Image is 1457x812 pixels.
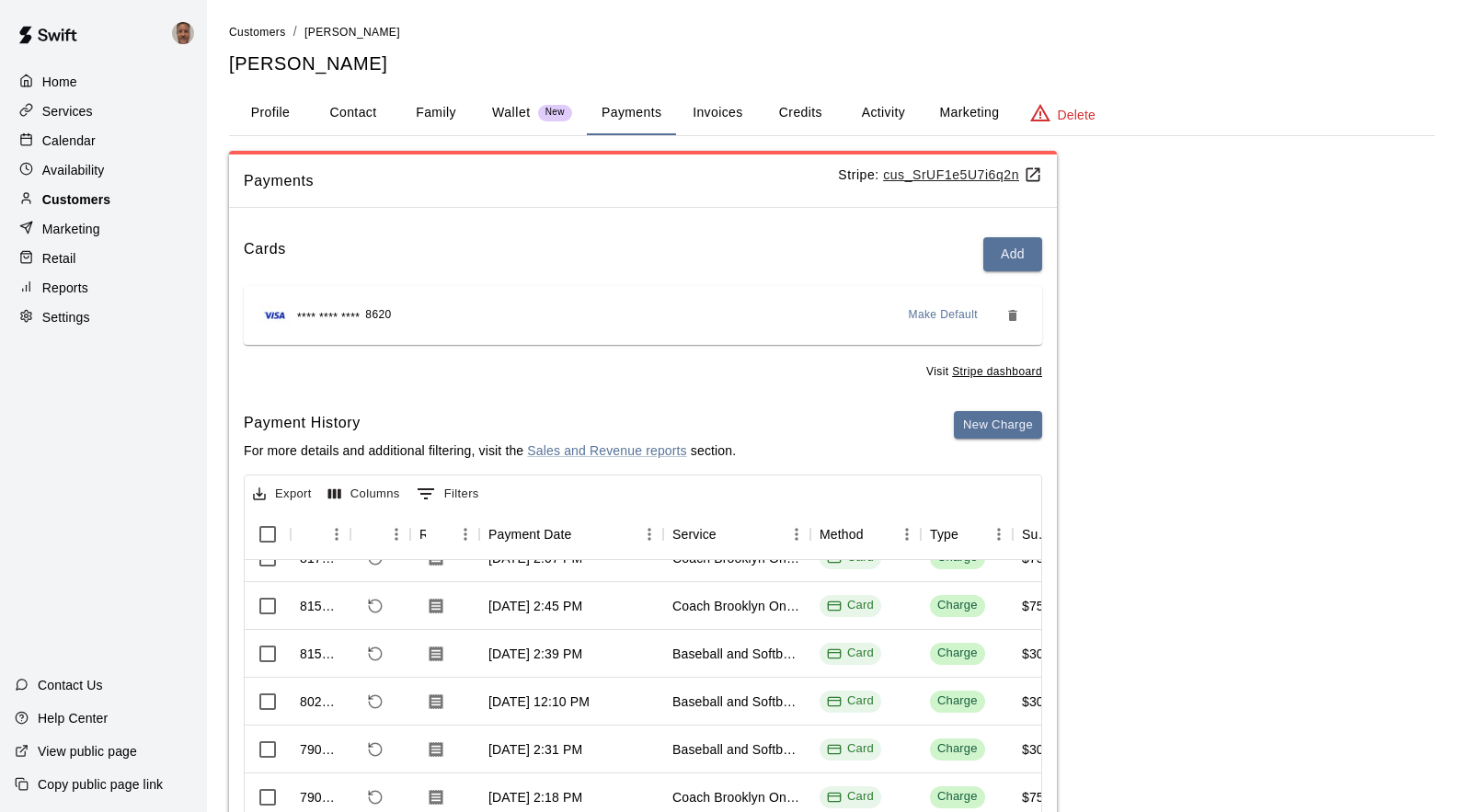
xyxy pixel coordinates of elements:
li: / [293,22,297,41]
button: Menu [783,520,810,548]
div: Charge [937,692,978,710]
button: Remove [998,301,1027,330]
a: Customers [15,186,192,213]
div: $30.00 [1022,740,1062,759]
button: Payments [587,91,676,135]
div: Service [672,509,717,560]
p: Help Center [38,709,108,727]
p: Home [42,73,77,91]
p: Wallet [492,103,531,122]
p: For more details and additional filtering, visit the section. [244,441,736,460]
p: Stripe: [838,166,1042,185]
button: Marketing [924,91,1014,135]
button: Sort [572,521,598,547]
div: Receipt [419,509,426,560]
div: basic tabs example [229,91,1435,135]
span: Make Default [909,306,979,325]
div: $75.00 [1022,788,1062,806]
div: Coach Brooklyn One on One [672,788,801,806]
p: Marketing [42,220,100,238]
button: New Charge [954,411,1042,440]
div: Receipt [410,509,479,560]
button: Sort [864,521,889,547]
a: Customers [229,24,286,39]
button: Add [983,237,1042,271]
p: Services [42,102,93,120]
p: Calendar [42,132,96,150]
div: Id [291,509,350,560]
p: Retail [42,249,76,268]
div: Payment Date [479,509,663,560]
button: Menu [452,520,479,548]
button: Profile [229,91,312,135]
div: Coach Brooklyn One on One [672,597,801,615]
p: Availability [42,161,105,179]
div: Reports [15,274,192,302]
a: Availability [15,156,192,184]
a: Sales and Revenue reports [527,443,686,458]
button: Export [248,480,316,509]
button: Make Default [901,301,986,330]
button: Download Receipt [419,733,453,766]
button: Menu [985,520,1013,548]
button: Menu [636,520,663,548]
div: Sep 14, 2025, 2:39 PM [488,645,582,663]
div: 790523 [300,740,341,759]
div: Charge [937,597,978,614]
div: 815570 [300,597,341,615]
img: Michael Gargano [172,22,194,44]
h6: Cards [244,237,286,271]
div: $30.00 [1022,692,1062,711]
a: Calendar [15,127,192,154]
a: Home [15,68,192,96]
div: Service [663,509,810,560]
p: Copy public page link [38,775,163,794]
button: Sort [717,521,742,547]
a: Retail [15,245,192,272]
p: View public page [38,742,137,761]
span: 8620 [365,306,391,325]
a: Settings [15,303,192,331]
div: Charge [937,788,978,806]
div: Michael Gargano [168,15,207,51]
div: Type [921,509,1013,560]
p: Customers [42,190,110,209]
button: Menu [323,520,350,548]
button: Family [395,91,477,135]
a: Stripe dashboard [952,365,1042,378]
button: Select columns [324,480,405,509]
span: Payments [244,169,838,193]
button: Sort [426,521,452,547]
button: Sort [360,521,385,547]
p: Contact Us [38,676,103,694]
div: Card [827,692,874,710]
div: Sep 14, 2025, 2:45 PM [488,597,582,615]
div: Type [930,509,958,560]
div: Charge [937,740,978,758]
u: cus_SrUF1e5U7i6q2n [883,167,1042,182]
span: Refund payment [360,638,391,669]
div: 815560 [300,645,341,663]
button: Sort [300,521,326,547]
button: Invoices [676,91,759,135]
span: Visit [926,363,1042,382]
div: $30.00 [1022,645,1062,663]
button: Menu [383,520,410,548]
div: Sep 1, 2025, 2:18 PM [488,788,582,806]
div: Subtotal [1022,509,1051,560]
a: Services [15,97,192,125]
div: $75.00 [1022,597,1062,615]
div: Card [827,788,874,806]
div: Baseball and Softball Strength and Conditioning [672,740,801,759]
span: Refund payment [360,590,391,622]
span: Customers [229,26,286,39]
a: Marketing [15,215,192,243]
div: 790490 [300,788,341,806]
